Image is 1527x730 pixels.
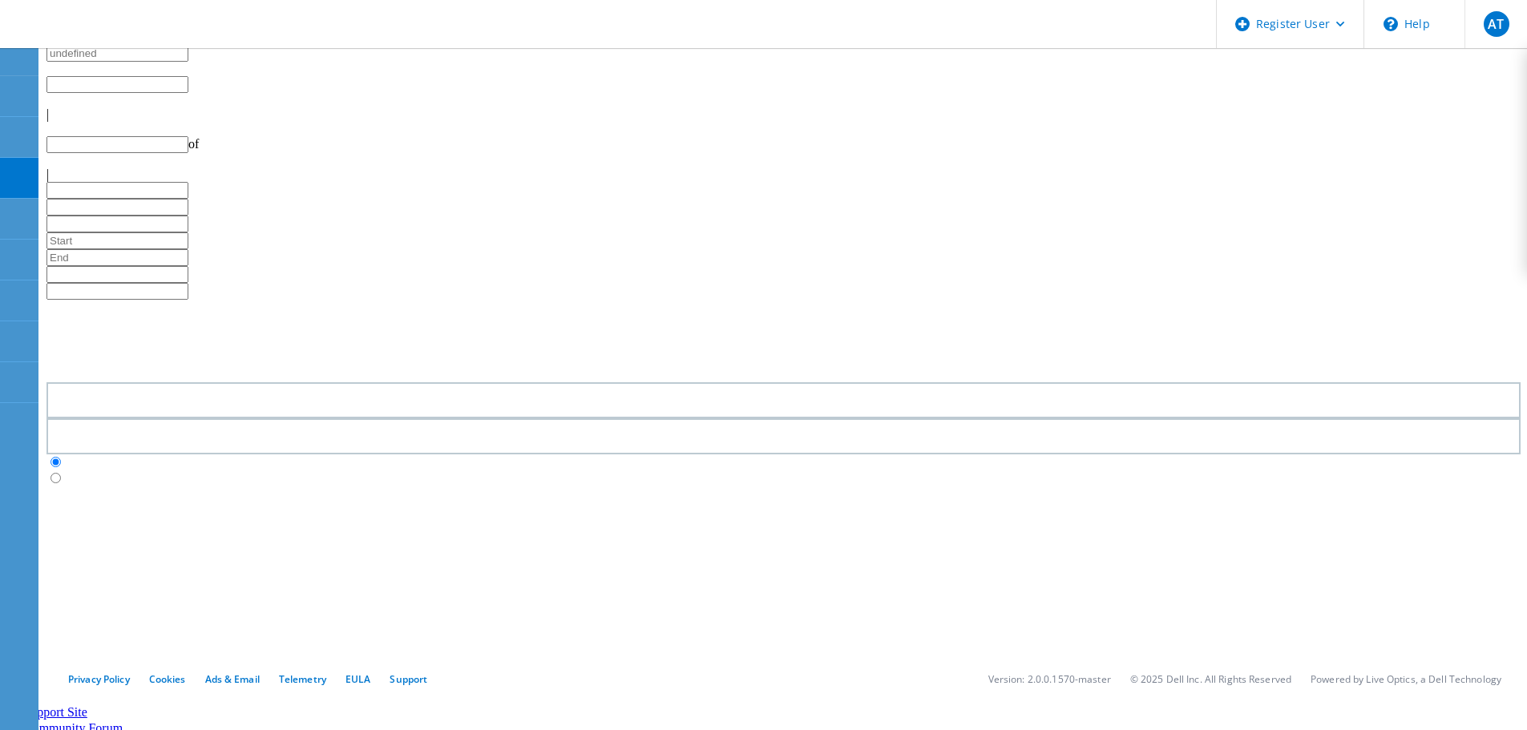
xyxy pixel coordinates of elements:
a: Support [390,672,427,686]
a: Support Site [23,705,87,719]
input: End [46,249,188,266]
a: Cookies [149,672,186,686]
a: EULA [345,672,370,686]
a: Privacy Policy [68,672,130,686]
span: AT [1488,18,1504,30]
li: © 2025 Dell Inc. All Rights Reserved [1130,672,1291,686]
a: Ads & Email [205,672,260,686]
svg: \n [1384,17,1398,31]
a: Telemetry [279,672,326,686]
div: | [46,167,1521,182]
input: undefined [46,45,188,62]
input: Start [46,232,188,249]
div: | [46,107,1521,122]
span: of [188,137,199,151]
a: Live Optics Dashboard [16,31,188,45]
li: Version: 2.0.0.1570-master [988,672,1111,686]
li: Powered by Live Optics, a Dell Technology [1311,672,1501,686]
